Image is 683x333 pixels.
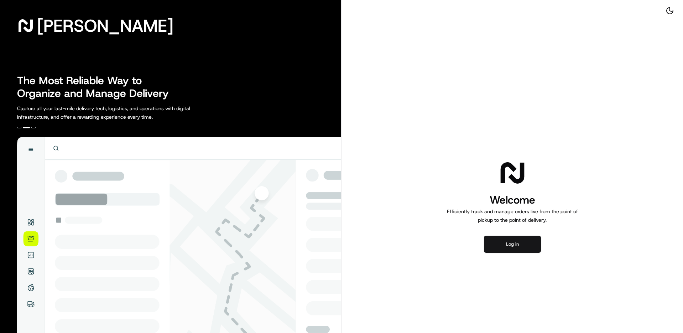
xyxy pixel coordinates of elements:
h1: Welcome [444,193,581,207]
h2: The Most Reliable Way to Organize and Manage Delivery [17,74,177,100]
button: Log in [484,236,541,253]
p: Capture all your last-mile delivery tech, logistics, and operations with digital infrastructure, ... [17,104,222,121]
p: Efficiently track and manage orders live from the point of pickup to the point of delivery. [444,207,581,224]
span: [PERSON_NAME] [37,19,173,33]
